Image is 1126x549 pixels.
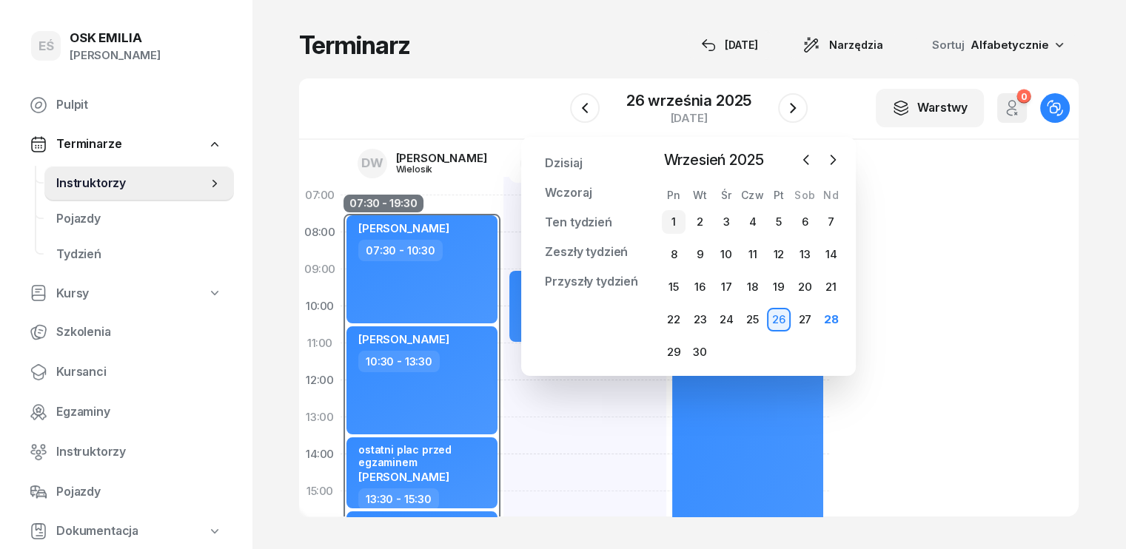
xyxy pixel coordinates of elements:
[714,275,738,299] div: 17
[932,36,968,55] span: Sortuj
[714,210,738,234] div: 3
[714,308,738,331] div: 24
[688,340,712,364] div: 30
[662,243,686,266] div: 8
[793,308,817,331] div: 27
[56,482,222,502] span: Pojazdy
[892,98,968,118] div: Warstwy
[56,135,121,154] span: Terminarze
[820,308,843,331] div: 28
[56,174,207,193] span: Instruktorzy
[688,210,712,234] div: 2
[56,363,222,382] span: Kursanci
[358,488,439,510] div: 13:30 - 15:30
[533,178,603,208] a: Wczoraj
[793,275,817,299] div: 20
[358,470,449,484] span: [PERSON_NAME]
[789,30,897,60] button: Narzędzia
[662,210,686,234] div: 1
[688,30,771,60] button: [DATE]
[971,38,1049,52] span: Alfabetycznie
[358,443,489,468] div: ostatni plac przed egzaminem
[299,436,341,473] div: 14:00
[740,308,764,331] div: 25
[346,144,499,183] a: DW[PERSON_NAME]Wielosik
[299,251,341,288] div: 09:00
[299,288,341,325] div: 10:00
[56,245,222,264] span: Tydzień
[740,189,765,201] div: Czw
[818,189,844,201] div: Nd
[533,238,640,267] a: Zeszły tydzień
[767,308,791,331] div: 26
[767,275,791,299] div: 19
[18,394,234,430] a: Egzaminy
[56,442,222,462] span: Instruktorzy
[662,340,686,364] div: 29
[713,189,739,201] div: Śr
[765,189,791,201] div: Pt
[18,354,234,390] a: Kursanci
[299,473,341,510] div: 15:00
[533,208,623,238] a: Ten tydzień
[358,240,443,261] div: 07:30 - 10:30
[793,243,817,266] div: 13
[997,93,1027,123] button: 0
[70,32,161,44] div: OSK EMILIA
[687,189,713,201] div: Wt
[767,210,791,234] div: 5
[657,148,769,172] span: Wrzesień 2025
[688,275,712,299] div: 16
[299,325,341,362] div: 11:00
[740,243,764,266] div: 11
[792,189,818,201] div: Sob
[1016,90,1031,104] div: 0
[714,243,738,266] div: 10
[18,127,234,161] a: Terminarze
[793,210,817,234] div: 6
[299,214,341,251] div: 08:00
[914,30,1079,61] button: Sortuj Alfabetycznie
[660,189,686,201] div: Pn
[358,351,440,372] div: 10:30 - 13:30
[56,284,89,303] span: Kursy
[509,144,662,183] a: EŚ[PERSON_NAME][PERSON_NAME]
[18,434,234,470] a: Instruktorzy
[44,237,234,272] a: Tydzień
[876,89,984,127] button: Warstwy
[299,399,341,436] div: 13:00
[56,95,222,115] span: Pulpit
[56,323,222,342] span: Szkolenia
[18,87,234,123] a: Pulpit
[662,275,686,299] div: 15
[820,243,843,266] div: 14
[44,166,234,201] a: Instruktorzy
[820,210,843,234] div: 7
[299,510,341,547] div: 16:00
[44,201,234,237] a: Pojazdy
[18,277,234,311] a: Kursy
[18,474,234,510] a: Pojazdy
[829,36,883,54] span: Narzędzia
[70,46,161,65] div: [PERSON_NAME]
[688,243,712,266] div: 9
[626,112,751,124] div: [DATE]
[358,332,449,346] span: [PERSON_NAME]
[740,210,764,234] div: 4
[626,93,751,108] div: 26 września 2025
[56,403,222,422] span: Egzaminy
[396,152,487,164] div: [PERSON_NAME]
[38,40,54,53] span: EŚ
[299,177,341,214] div: 07:00
[533,334,603,364] a: Przypnij
[358,221,449,235] span: [PERSON_NAME]
[18,314,234,350] a: Szkolenia
[299,32,410,58] h1: Terminarz
[701,36,758,54] div: [DATE]
[56,522,138,541] span: Dokumentacja
[56,209,222,229] span: Pojazdy
[662,308,686,331] div: 22
[688,308,712,331] div: 23
[18,514,234,548] a: Dokumentacja
[533,267,649,297] a: Przyszły tydzień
